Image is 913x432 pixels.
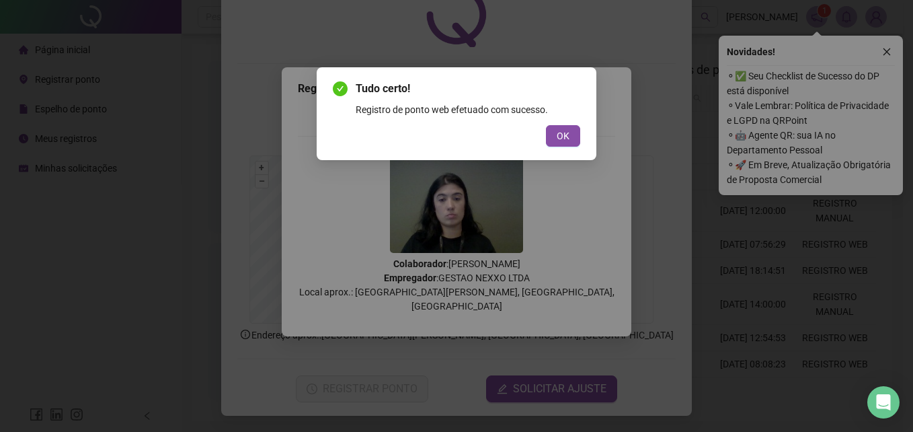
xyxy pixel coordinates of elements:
span: check-circle [333,81,348,96]
span: OK [557,129,569,143]
span: Tudo certo! [356,81,580,97]
button: OK [546,125,580,147]
div: Open Intercom Messenger [867,386,900,419]
div: Registro de ponto web efetuado com sucesso. [356,102,580,117]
